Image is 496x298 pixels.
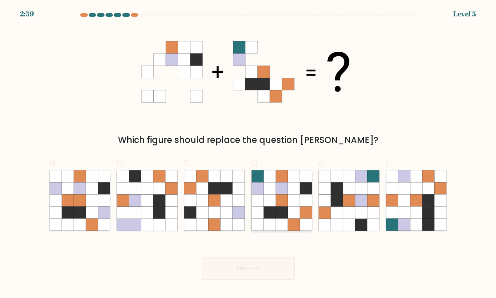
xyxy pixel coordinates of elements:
[453,9,476,19] div: Level 5
[202,257,295,280] button: Next
[318,155,326,169] span: e.
[184,155,191,169] span: c.
[53,134,443,147] div: Which figure should replace the question [PERSON_NAME]?
[251,155,259,169] span: d.
[20,9,34,19] div: 2:59
[385,155,390,169] span: f.
[49,155,58,169] span: a.
[116,155,125,169] span: b.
